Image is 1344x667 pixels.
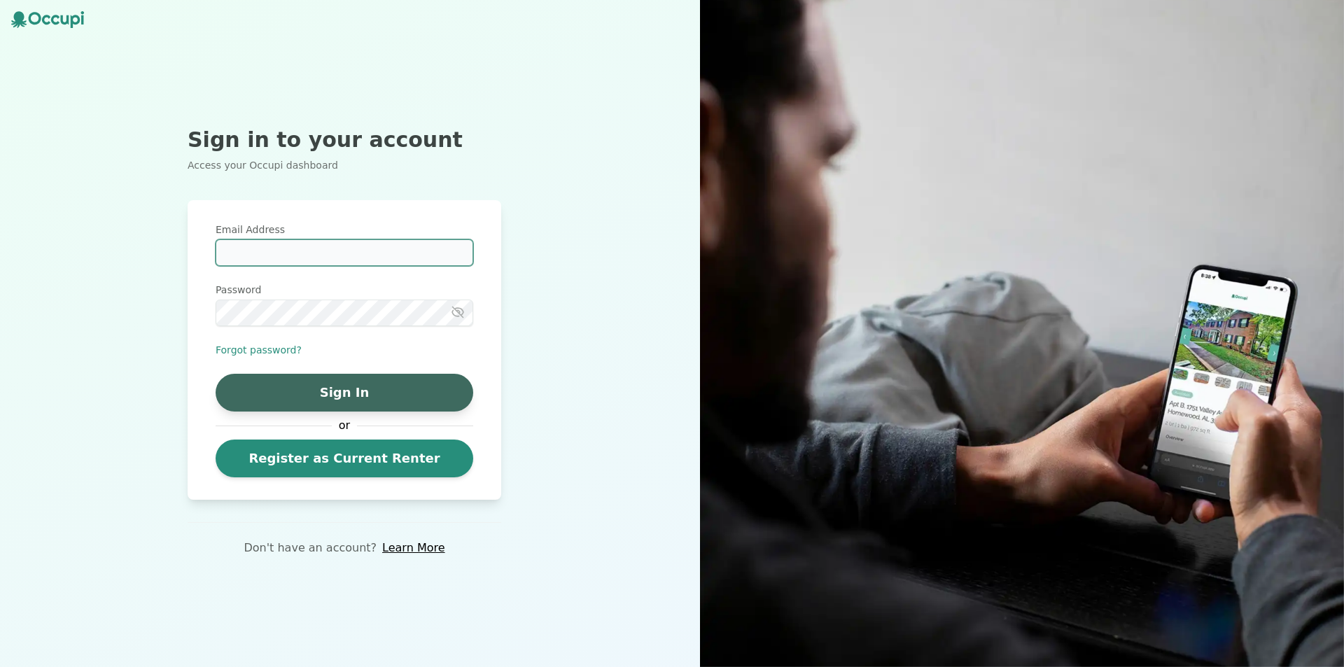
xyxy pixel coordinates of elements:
button: Forgot password? [216,343,302,357]
label: Email Address [216,223,473,237]
a: Learn More [382,540,444,556]
label: Password [216,283,473,297]
a: Register as Current Renter [216,440,473,477]
button: Sign In [216,374,473,412]
span: or [332,417,357,434]
p: Don't have an account? [244,540,377,556]
h2: Sign in to your account [188,127,501,153]
p: Access your Occupi dashboard [188,158,501,172]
